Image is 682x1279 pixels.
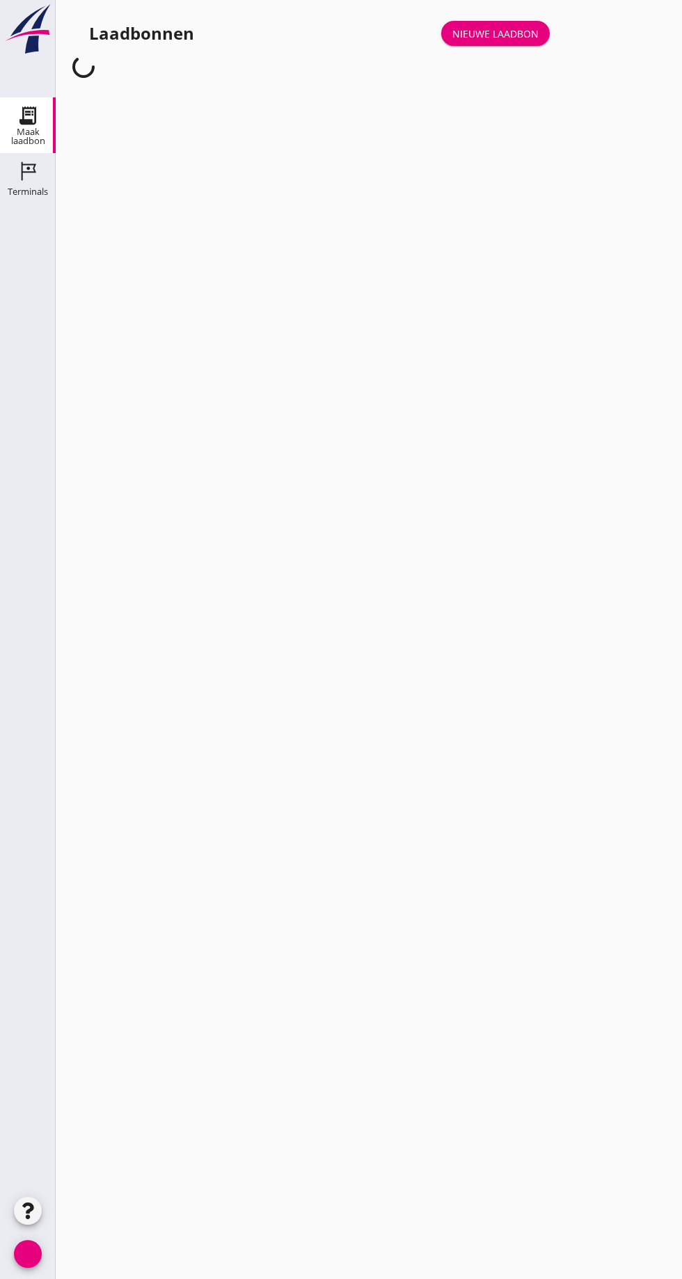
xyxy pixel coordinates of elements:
font: Laadbonnen [89,22,194,45]
font: Nieuwe laadbon [452,27,539,40]
font: Maak laadbon [11,125,45,147]
font: Terminals [8,185,48,198]
a: Nieuwe laadbon [441,21,550,46]
img: logo-small.a267ee39.svg [3,3,53,55]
